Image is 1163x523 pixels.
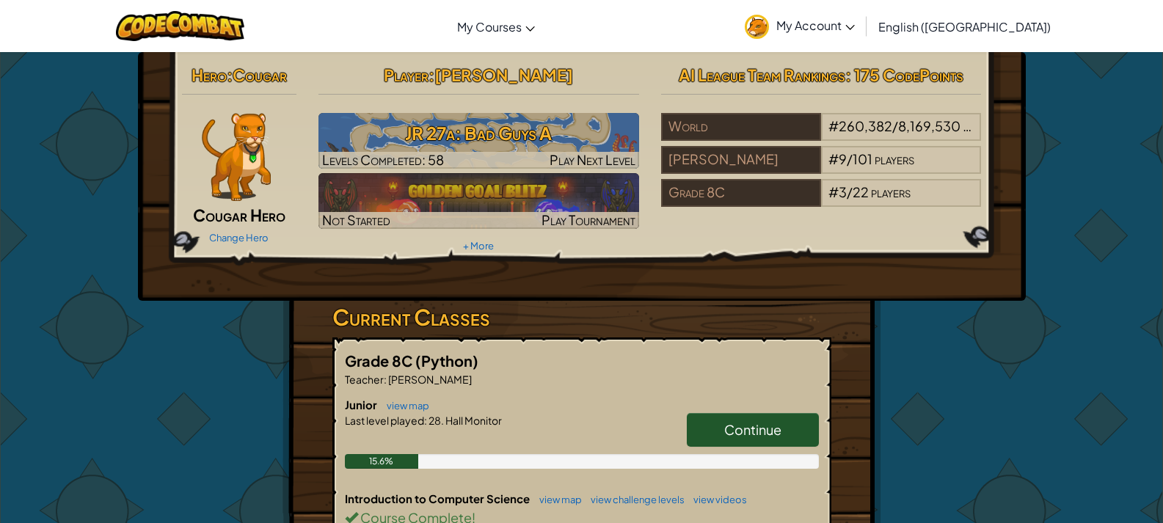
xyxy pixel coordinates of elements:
span: Grade 8C [345,351,415,370]
span: # [828,150,839,167]
span: My Account [776,18,855,33]
span: 8,169,530 [898,117,960,134]
span: Junior [345,398,379,412]
span: Player [384,65,429,85]
a: view map [379,400,429,412]
span: Play Next Level [550,151,635,168]
span: : 175 CodePoints [845,65,963,85]
div: [PERSON_NAME] [661,146,821,174]
span: / [892,117,898,134]
span: 28. [427,414,444,427]
div: World [661,113,821,141]
span: Levels Completed: 58 [322,151,444,168]
img: CodeCombat logo [116,11,244,41]
span: (Python) [415,351,478,370]
span: English ([GEOGRAPHIC_DATA]) [878,19,1051,34]
span: Hero [192,65,227,85]
span: : [424,414,427,427]
span: Not Started [322,211,390,228]
span: / [847,183,853,200]
a: [PERSON_NAME]#9/101players [661,160,982,177]
span: Teacher [345,373,384,386]
h3: Current Classes [332,301,831,334]
span: Hall Monitor [444,414,502,427]
span: players [871,183,911,200]
span: / [847,150,853,167]
a: view challenge levels [583,494,685,505]
span: AI League Team Rankings [679,65,845,85]
a: World#260,382/8,169,530players [661,127,982,144]
span: Last level played [345,414,424,427]
a: English ([GEOGRAPHIC_DATA]) [871,7,1058,46]
span: # [828,183,839,200]
h3: JR 27a: Bad Guys A [318,117,639,150]
img: Golden Goal [318,173,639,229]
a: My Account [737,3,862,49]
span: [PERSON_NAME] [434,65,573,85]
span: Play Tournament [542,211,635,228]
span: [PERSON_NAME] [387,373,472,386]
span: My Courses [457,19,522,34]
span: 260,382 [839,117,892,134]
a: view videos [686,494,747,505]
span: Introduction to Computer Science [345,491,532,505]
span: 101 [853,150,872,167]
div: 15.6% [345,454,419,469]
span: players [875,150,914,167]
a: Play Next Level [318,113,639,169]
a: My Courses [450,7,542,46]
span: Continue [724,421,781,438]
span: : [429,65,434,85]
span: # [828,117,839,134]
span: 22 [853,183,869,200]
a: view map [532,494,582,505]
a: + More [463,240,494,252]
span: Cougar Hero [193,205,285,225]
img: cougar-paper-dolls.png [202,113,271,201]
span: 3 [839,183,847,200]
a: Grade 8C#3/22players [661,193,982,210]
span: Cougar [233,65,287,85]
img: avatar [745,15,769,39]
img: JR 27a: Bad Guys A [318,113,639,169]
span: 9 [839,150,847,167]
div: Grade 8C [661,179,821,207]
a: Change Hero [209,232,269,244]
span: : [384,373,387,386]
span: : [227,65,233,85]
a: Not StartedPlay Tournament [318,173,639,229]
